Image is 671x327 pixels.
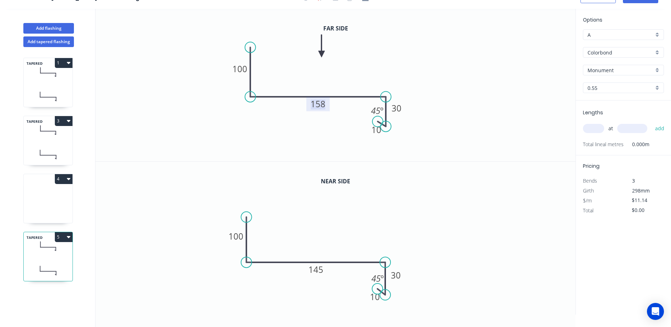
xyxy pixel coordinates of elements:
button: 1 [55,58,73,68]
span: Pricing [583,162,600,170]
div: Open Intercom Messenger [647,303,664,320]
span: Options [583,16,602,23]
button: add [652,122,668,134]
span: Bends [583,177,597,184]
button: 3 [55,116,73,126]
tspan: 10 [371,124,381,136]
tspan: 30 [392,102,401,114]
span: Total lineal metres [583,139,624,149]
input: Thickness [588,84,654,92]
span: Lengths [583,109,603,116]
button: 5 [55,232,73,242]
tspan: 45 [371,105,380,116]
input: Material [588,49,654,56]
span: Girth [583,187,594,194]
tspan: 100 [232,63,247,75]
tspan: 100 [229,230,243,242]
button: Add flashing [23,23,74,34]
svg: 0 [96,9,575,161]
span: 298mm [632,187,650,194]
svg: 0 [96,162,575,315]
button: 4 [55,174,73,184]
tspan: 10 [370,291,380,303]
tspan: 145 [309,264,324,275]
tspan: 158 [311,98,325,110]
tspan: º [380,105,383,116]
button: Add tapered flashing [23,36,74,47]
input: Price level [588,31,654,39]
tspan: 45 [371,272,381,284]
span: 3 [632,177,635,184]
tspan: º [381,272,384,284]
span: at [608,124,613,133]
span: $/m [583,197,592,204]
tspan: 30 [391,269,401,281]
span: 0.000m [624,139,649,149]
span: Total [583,207,594,214]
input: Colour [588,67,654,74]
